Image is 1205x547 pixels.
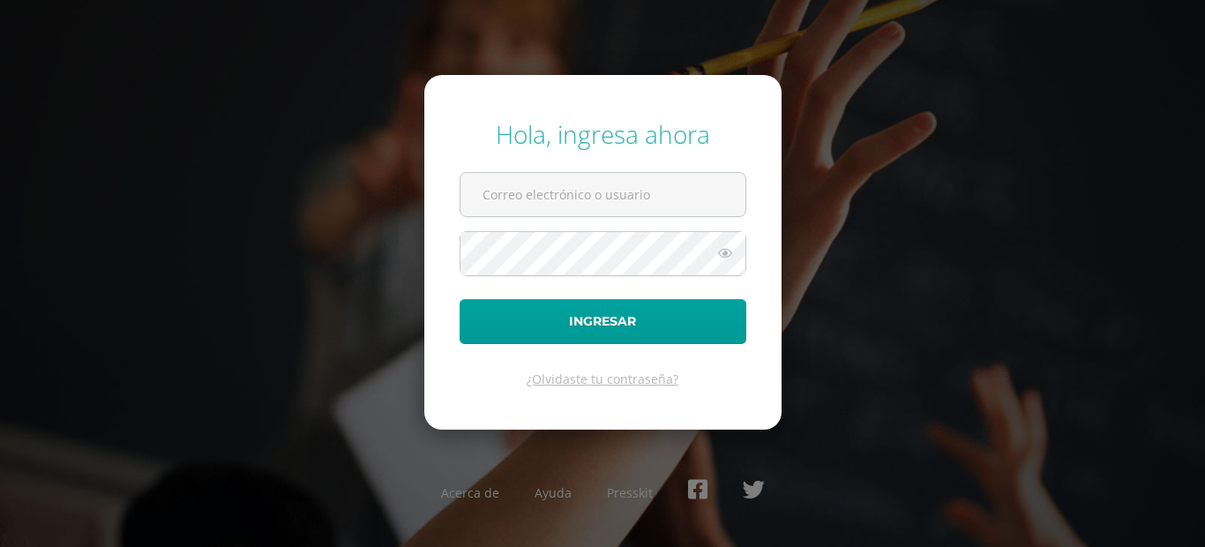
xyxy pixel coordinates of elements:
[527,371,678,387] a: ¿Olvidaste tu contraseña?
[460,117,746,151] div: Hola, ingresa ahora
[460,173,745,216] input: Correo electrónico o usuario
[535,484,572,501] a: Ayuda
[607,484,653,501] a: Presskit
[441,484,499,501] a: Acerca de
[460,299,746,344] button: Ingresar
